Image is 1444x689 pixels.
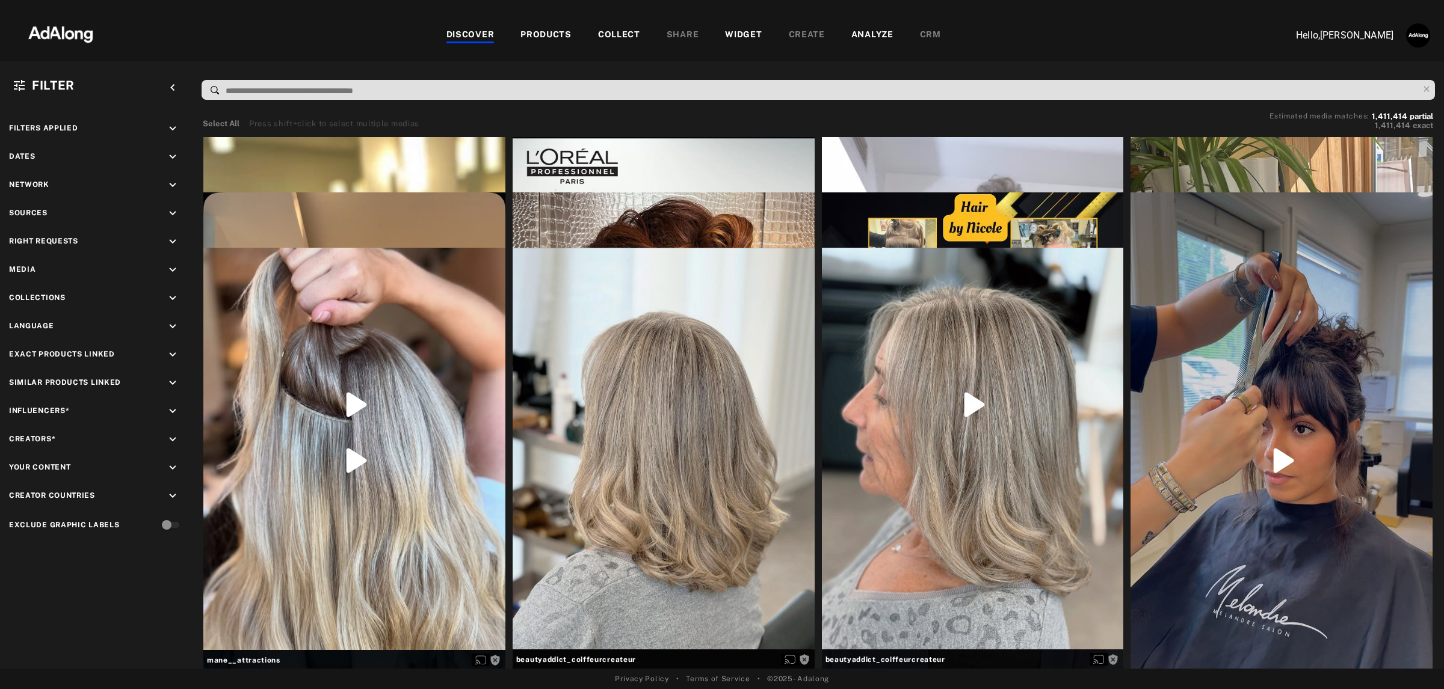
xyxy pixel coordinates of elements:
p: Hello, [PERSON_NAME] [1273,28,1393,43]
div: DISCOVER [446,28,495,43]
div: Instagram [516,667,554,678]
span: 1,411,414 [1375,121,1410,130]
span: • [676,673,679,684]
span: Dates [9,152,35,161]
div: PRODUCTS [520,28,572,43]
i: keyboard_arrow_down [166,207,179,220]
span: Creators* [9,435,55,443]
img: 63233d7d88ed69de3c212112c67096b6.png [8,15,114,51]
div: Exclude Graphic Labels [9,519,119,530]
span: Collections [9,293,66,302]
span: Sources [9,209,48,217]
img: AATXAJzUJh5t706S9lc_3n6z7NVUglPkrjZIexBIJ3ug=s96-c [1406,23,1430,47]
span: © 2025 - Adalong [767,673,829,684]
span: Language [9,322,54,330]
a: Terms of Service [686,673,750,684]
span: beautyaddict_coiffeurcreateur [516,654,811,665]
div: ANALYZE [851,28,893,43]
button: 1,411,414exact [1270,120,1433,132]
div: WIDGET [725,28,762,43]
button: Select All [203,118,239,130]
i: keyboard_arrow_down [166,405,179,418]
i: keyboard_arrow_down [166,179,179,192]
button: 1,411,414partial [1372,114,1433,120]
span: Rights not requested [799,655,810,663]
span: • [757,673,761,684]
i: keyboard_arrow_down [166,263,179,277]
span: Estimated media matches: [1270,112,1369,120]
i: keyboard_arrow_down [166,461,179,474]
i: keyboard_arrow_down [166,376,179,390]
span: Network [9,180,49,189]
time: 2025-09-25T17:05:06.000Z [563,668,620,676]
span: Creator Countries [9,491,95,500]
span: · [557,667,560,677]
span: Media [9,265,36,274]
button: Enable diffusion on this media [781,653,799,666]
span: Filters applied [9,124,78,132]
i: keyboard_arrow_down [166,348,179,361]
i: keyboard_arrow_down [166,235,179,248]
i: keyboard_arrow_down [166,150,179,164]
div: SHARE [667,28,699,43]
div: CREATE [789,28,825,43]
div: CRM [920,28,941,43]
span: Right Requests [9,237,78,245]
span: Filter [32,78,75,93]
div: COLLECT [598,28,640,43]
i: keyboard_arrow_down [166,122,179,135]
span: Similar Products Linked [9,378,121,387]
i: keyboard_arrow_down [166,320,179,333]
i: keyboard_arrow_left [166,81,179,94]
span: 1,411,414 [1372,112,1407,121]
i: keyboard_arrow_down [166,489,179,503]
a: Privacy Policy [615,673,669,684]
span: Influencers* [9,406,69,415]
span: Exact Products Linked [9,350,115,358]
div: Press shift+click to select multiple medias [249,118,419,130]
i: keyboard_arrow_down [166,292,179,305]
button: Account settings [1403,20,1433,51]
span: Your Content [9,463,70,471]
i: keyboard_arrow_down [166,433,179,446]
